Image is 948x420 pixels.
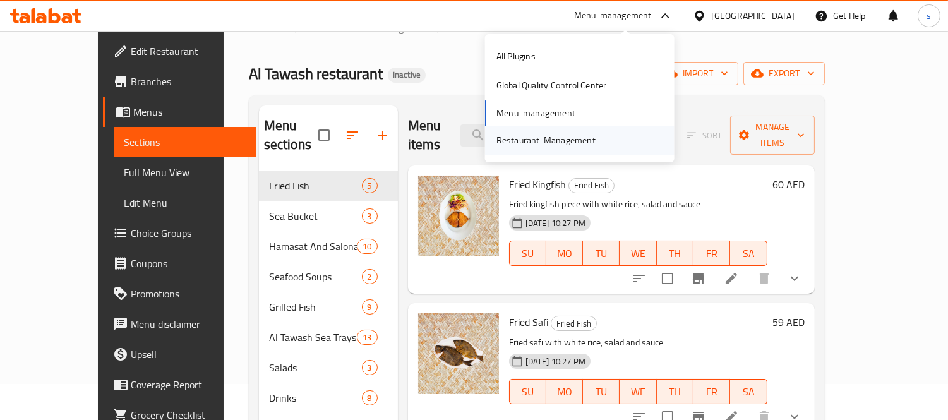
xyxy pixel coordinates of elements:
span: Upsell [131,347,246,362]
span: Grilled Fish [269,299,362,315]
span: Branches [131,74,246,89]
button: TH [657,241,693,266]
div: Global Quality Control Center [496,79,607,93]
a: Menus [446,20,490,37]
span: Al Tawash Sea Trays [269,330,357,345]
span: MO [551,244,578,263]
a: Menus [103,97,256,127]
div: items [362,269,378,284]
div: items [362,178,378,193]
button: delete [749,263,779,294]
span: TU [588,244,615,263]
span: 10 [357,241,376,253]
div: Fried Fish [568,178,615,193]
div: items [362,390,378,405]
div: items [357,239,377,254]
span: 2 [363,271,377,283]
div: items [362,299,378,315]
a: Coupons [103,248,256,279]
span: Sections [124,135,246,150]
img: Fried Kingfish [418,176,499,256]
div: Fried Fish [551,316,597,331]
a: Full Menu View [114,157,256,188]
button: Manage items [730,116,815,155]
span: 9 [363,301,377,313]
button: TU [583,379,620,404]
span: Full Menu View [124,165,246,180]
span: Choice Groups [131,225,246,241]
button: SU [509,379,546,404]
h6: 59 AED [772,313,805,331]
div: Restaurant-Management [496,133,596,147]
a: Promotions [103,279,256,309]
div: items [362,360,378,375]
button: import [657,62,738,85]
span: 8 [363,392,377,404]
input: search [460,124,609,147]
button: WE [620,379,656,404]
a: Menu disclaimer [103,309,256,339]
div: Salads3 [259,352,398,383]
button: SA [730,379,767,404]
span: Hamasat And Salona [269,239,357,254]
h2: Menu sections [264,116,318,154]
span: SA [735,383,762,401]
button: FR [693,379,730,404]
nav: Menu sections [259,165,398,418]
button: WE [620,241,656,266]
h6: 60 AED [772,176,805,193]
span: Inactive [388,69,426,80]
span: Select all sections [311,122,337,148]
button: FR [693,241,730,266]
span: Coverage Report [131,377,246,392]
div: Inactive [388,68,426,83]
a: Edit Restaurant [103,36,256,66]
img: Fried Safi [418,313,499,394]
span: Fried Fish [269,178,362,193]
span: Restaurants management [319,21,431,36]
button: MO [546,241,583,266]
div: Grilled Fish9 [259,292,398,322]
span: SU [515,244,541,263]
span: Al Tawash restaurant [249,59,383,88]
div: Menu-management [574,8,652,23]
button: show more [779,263,810,294]
a: Home [249,21,289,36]
span: 13 [357,332,376,344]
span: Salads [269,360,362,375]
span: 3 [363,362,377,374]
span: FR [699,244,725,263]
span: WE [625,244,651,263]
span: Menus [461,21,490,36]
p: Fried safi with white rice, salad and sauce [509,335,767,351]
span: Drinks [269,390,362,405]
a: Edit menu item [724,271,739,286]
span: MO [551,383,578,401]
a: Coverage Report [103,369,256,400]
button: SU [509,241,546,266]
div: Hamasat And Salona10 [259,231,398,261]
span: 3 [363,210,377,222]
span: s [927,9,931,23]
span: TH [662,383,688,401]
span: Coupons [131,256,246,271]
a: Edit Menu [114,188,256,218]
span: Menu disclaimer [131,316,246,332]
div: All Plugins [496,49,536,63]
div: Fried Fish5 [259,171,398,201]
span: Edit Menu [124,195,246,210]
div: [GEOGRAPHIC_DATA] [711,9,795,23]
span: Fried Safi [509,313,548,332]
span: export [753,66,815,81]
span: SA [735,244,762,263]
div: Seafood Soups [269,269,362,284]
span: Fried Fish [551,316,596,331]
button: Add section [368,120,398,150]
button: Branch-specific-item [683,263,714,294]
